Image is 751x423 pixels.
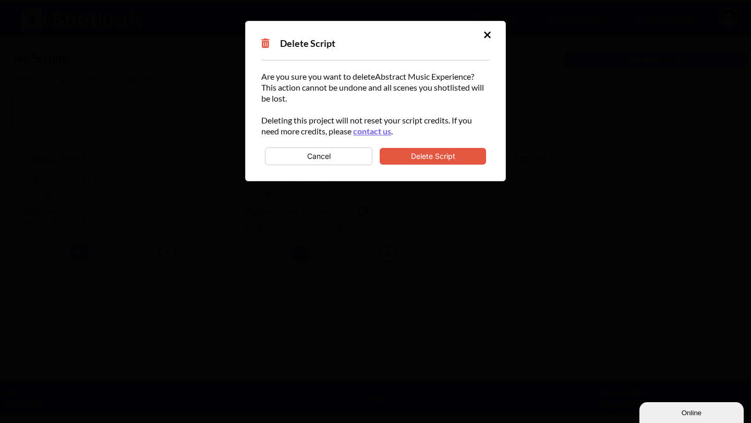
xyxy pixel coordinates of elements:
span: Delete Script [261,38,335,49]
iframe: chat widget [639,400,746,423]
button: Cancel [265,147,372,165]
button: Delete Script [380,148,486,165]
a: contact us [353,126,391,136]
div: Are you sure you want to delete Abstract Music Experience ? This action cannot be undone and all ... [261,71,490,165]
